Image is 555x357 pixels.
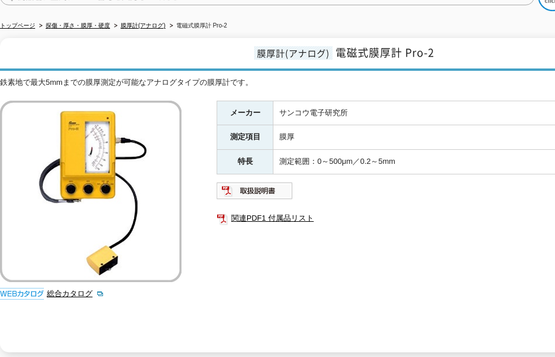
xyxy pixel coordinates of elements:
[335,44,434,60] span: 電磁式膜厚計 Pro-2
[217,125,273,150] th: 測定項目
[167,20,227,32] li: 電磁式膜厚計 Pro-2
[217,189,293,198] a: 取扱説明書
[217,150,273,174] th: 特長
[46,22,110,29] a: 探傷・厚さ・膜厚・硬度
[121,22,166,29] a: 膜厚計(アナログ)
[217,181,293,200] img: 取扱説明書
[254,46,333,60] span: 膜厚計(アナログ)
[47,289,104,298] a: 総合カタログ
[217,101,273,125] th: メーカー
